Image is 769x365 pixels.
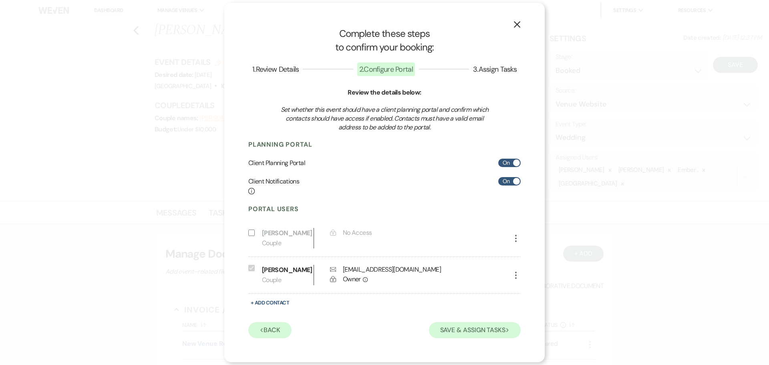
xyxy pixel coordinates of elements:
button: + Add Contact [248,298,292,308]
button: Back [248,322,292,338]
button: Save & Assign Tasks [429,322,521,338]
h6: Client Notifications [248,177,299,195]
span: 1 . Review Details [252,65,299,74]
div: [EMAIL_ADDRESS][DOMAIN_NAME] [343,265,441,274]
span: 2 . Configure Portal [357,63,415,76]
h4: Planning Portal [248,140,521,149]
h6: Client Planning Portal [248,159,305,167]
div: Owner [343,274,523,284]
span: On [503,176,510,186]
button: 1.Review Details [248,66,303,73]
h4: Portal Users [248,205,521,214]
span: 3 . Assign Tasks [473,65,517,74]
button: 2.Configure Portal [353,66,419,73]
h1: Complete these steps to confirm your booking: [248,27,521,54]
span: On [503,158,510,168]
div: No Access [343,228,534,238]
h3: Set whether this event should have a client planning portal and confirm which contacts should hav... [276,105,493,132]
p: [PERSON_NAME] [262,265,310,275]
p: Couple [262,275,314,285]
button: 3.Assign Tasks [469,66,521,73]
p: [PERSON_NAME] [262,228,310,238]
p: Couple [262,238,314,248]
h6: Review the details below: [248,88,521,97]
